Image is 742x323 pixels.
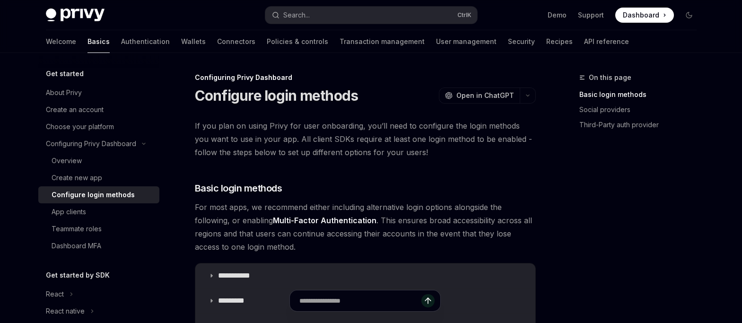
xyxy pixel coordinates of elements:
[46,306,85,317] div: React native
[46,121,114,132] div: Choose your platform
[52,155,82,166] div: Overview
[265,7,477,24] button: Search...CtrlK
[46,9,105,22] img: dark logo
[38,203,159,220] a: App clients
[195,73,536,82] div: Configuring Privy Dashboard
[38,237,159,254] a: Dashboard MFA
[52,189,135,201] div: Configure login methods
[267,30,328,53] a: Policies & controls
[121,30,170,53] a: Authentication
[578,10,604,20] a: Support
[195,182,282,195] span: Basic login methods
[38,101,159,118] a: Create an account
[421,294,435,307] button: Send message
[52,206,86,218] div: App clients
[38,84,159,101] a: About Privy
[579,117,704,132] a: Third-Party auth provider
[439,87,520,104] button: Open in ChatGPT
[46,68,84,79] h5: Get started
[46,270,110,281] h5: Get started by SDK
[46,288,64,300] div: React
[436,30,497,53] a: User management
[46,30,76,53] a: Welcome
[615,8,674,23] a: Dashboard
[38,220,159,237] a: Teammate roles
[457,11,471,19] span: Ctrl K
[46,138,136,149] div: Configuring Privy Dashboard
[38,152,159,169] a: Overview
[195,119,536,159] span: If you plan on using Privy for user onboarding, you’ll need to configure the login methods you wa...
[283,9,310,21] div: Search...
[46,104,104,115] div: Create an account
[546,30,573,53] a: Recipes
[52,240,101,252] div: Dashboard MFA
[456,91,514,100] span: Open in ChatGPT
[195,87,358,104] h1: Configure login methods
[181,30,206,53] a: Wallets
[273,216,376,226] a: Multi-Factor Authentication
[579,87,704,102] a: Basic login methods
[508,30,535,53] a: Security
[38,118,159,135] a: Choose your platform
[46,87,82,98] div: About Privy
[87,30,110,53] a: Basics
[340,30,425,53] a: Transaction management
[52,172,102,183] div: Create new app
[548,10,567,20] a: Demo
[579,102,704,117] a: Social providers
[38,169,159,186] a: Create new app
[584,30,629,53] a: API reference
[623,10,659,20] span: Dashboard
[589,72,631,83] span: On this page
[681,8,697,23] button: Toggle dark mode
[52,223,102,235] div: Teammate roles
[38,186,159,203] a: Configure login methods
[217,30,255,53] a: Connectors
[195,201,536,253] span: For most apps, we recommend either including alternative login options alongside the following, o...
